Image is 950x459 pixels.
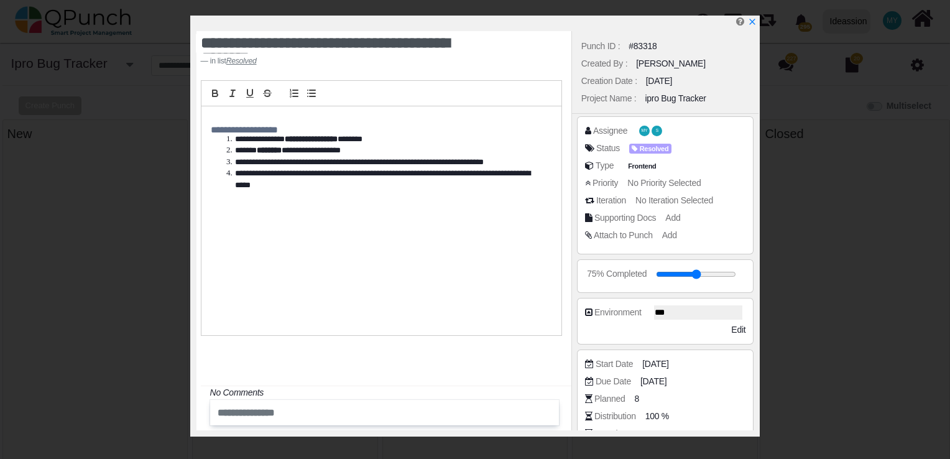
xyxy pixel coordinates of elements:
[201,55,499,67] footer: in list
[652,126,662,136] span: Selvarani
[634,392,639,406] span: 8
[642,129,648,133] span: MY
[581,40,620,53] div: Punch ID :
[639,126,650,136] span: Mohammed Yakub Raza Khan A
[596,358,633,371] div: Start Date
[594,410,636,423] div: Distribution
[640,375,666,388] span: [DATE]
[594,306,642,319] div: Environment
[629,40,657,53] div: #83318
[656,129,658,133] span: S
[593,124,627,137] div: Assignee
[594,392,625,406] div: Planned
[581,57,627,70] div: Created By :
[662,230,677,240] span: Add
[596,194,626,207] div: Iteration
[594,211,656,225] div: Supporting Docs
[642,358,668,371] span: [DATE]
[625,161,659,172] span: Frontend
[210,387,264,397] i: No Comments
[581,92,637,105] div: Project Name :
[594,427,617,440] div: Actual
[736,17,744,26] i: Edit Punch
[645,410,669,423] span: 100 %
[629,142,671,155] span: <div><span class="badge badge-secondary" style="background-color: #AEA1FF"> <i class="fa fa-tag p...
[646,75,672,88] div: [DATE]
[635,195,713,205] span: No Iteration Selected
[593,177,618,190] div: Priority
[731,325,745,335] span: Edit
[596,142,620,155] div: Status
[581,75,637,88] div: Creation Date :
[748,17,757,26] svg: x
[596,375,631,388] div: Due Date
[629,144,671,154] span: Resolved
[627,178,701,188] span: No Priority Selected
[645,92,706,105] div: ipro Bug Tracker
[748,17,757,27] a: x
[636,57,706,70] div: [PERSON_NAME]
[627,427,643,440] span: TBA
[596,159,614,172] div: Type
[665,213,680,223] span: Add
[587,267,647,280] div: 75% Completed
[226,57,257,65] u: Resolved
[226,57,257,65] cite: Source Title
[594,229,653,242] div: Attach to Punch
